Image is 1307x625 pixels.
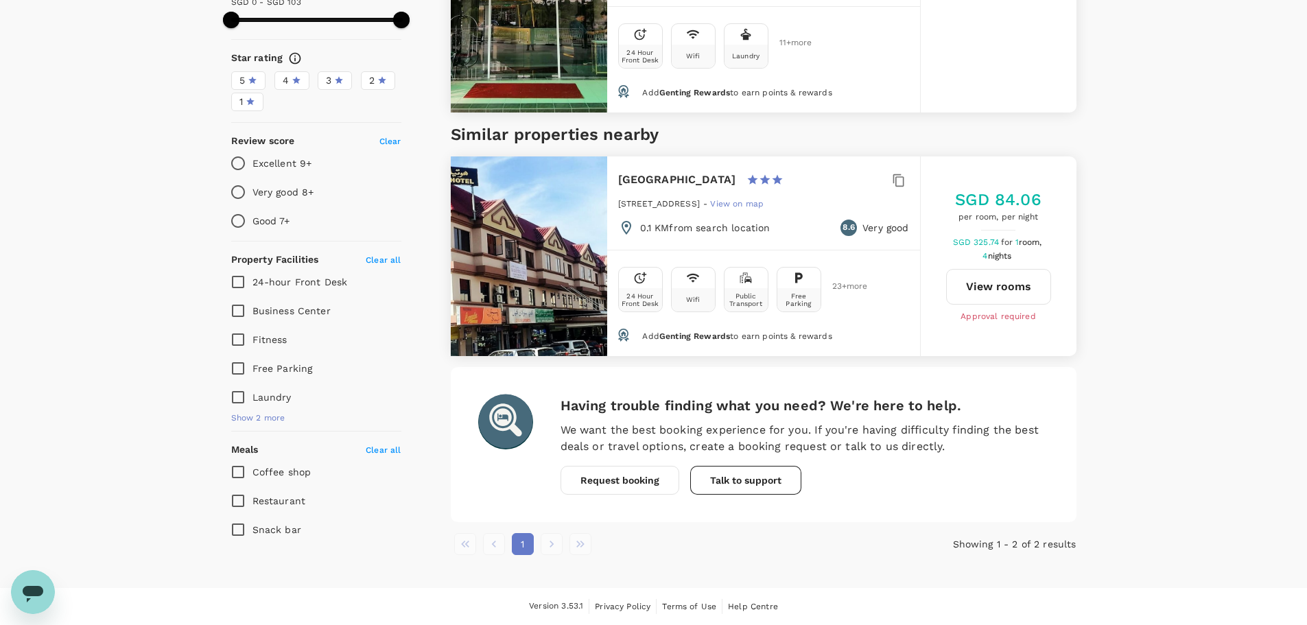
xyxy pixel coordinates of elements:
[11,570,55,614] iframe: Button to launch messaging window
[955,189,1041,211] h5: SGD 84.06
[283,73,289,88] span: 4
[779,38,800,47] span: 11 + more
[618,170,736,189] h6: [GEOGRAPHIC_DATA]
[710,199,764,209] span: View on map
[595,602,650,611] span: Privacy Policy
[252,334,287,345] span: Fitness
[862,221,908,235] p: Very good
[618,199,700,209] span: [STREET_ADDRESS]
[640,221,770,235] p: 0.1 KM from search location
[868,537,1076,551] p: Showing 1 - 2 of 2 results
[953,237,1002,247] span: SGD 325.74
[988,251,1012,261] span: nights
[529,600,583,613] span: Version 3.53.1
[642,88,832,97] span: Add to earn points & rewards
[512,533,534,555] button: page 1
[366,445,401,455] span: Clear all
[231,412,285,425] span: Show 2 more
[252,363,313,374] span: Free Parking
[780,292,818,307] div: Free Parking
[252,467,311,477] span: Coffee shop
[728,602,778,611] span: Help Centre
[642,331,832,341] span: Add to earn points & rewards
[239,95,243,109] span: 1
[1001,237,1015,247] span: for
[239,73,245,88] span: 5
[710,198,764,209] a: View on map
[366,255,401,265] span: Clear all
[955,211,1041,224] span: per room, per night
[231,443,259,458] h6: Meals
[727,292,765,307] div: Public Transport
[288,51,302,65] svg: Star ratings are awarded to properties to represent the quality of services, facilities, and amen...
[561,422,1049,455] p: We want the best booking experience for you. If you're having difficulty finding the best deals o...
[231,252,319,268] h6: Property Facilities
[622,49,659,64] div: 24 Hour Front Desk
[595,599,650,614] a: Privacy Policy
[451,533,868,555] nav: pagination navigation
[662,602,716,611] span: Terms of Use
[690,466,801,495] button: Talk to support
[946,269,1051,305] button: View rooms
[561,466,679,495] button: Request booking
[231,134,295,149] h6: Review score
[1015,237,1044,247] span: 1
[252,392,292,403] span: Laundry
[379,137,401,146] span: Clear
[252,276,348,287] span: 24-hour Front Desk
[252,495,306,506] span: Restaurant
[961,310,1036,324] span: Approval required
[843,221,854,235] span: 8.6
[662,599,716,614] a: Terms of Use
[686,52,700,60] div: Wifi
[561,394,1049,416] h6: Having trouble finding what you need? We're here to help.
[231,51,283,66] h6: Star rating
[1019,237,1042,247] span: room,
[252,214,290,228] p: Good 7+
[659,331,730,341] span: Genting Rewards
[622,292,659,307] div: 24 Hour Front Desk
[326,73,331,88] span: 3
[659,88,730,97] span: Genting Rewards
[732,52,760,60] div: Laundry
[686,296,700,303] div: Wifi
[832,282,853,291] span: 23 + more
[728,599,778,614] a: Help Centre
[252,305,331,316] span: Business Center
[252,185,314,199] p: Very good 8+
[703,199,710,209] span: -
[982,251,1013,261] span: 4
[369,73,375,88] span: 2
[252,524,301,535] span: Snack bar
[451,123,1076,145] h5: Similar properties nearby
[252,156,312,170] p: Excellent 9+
